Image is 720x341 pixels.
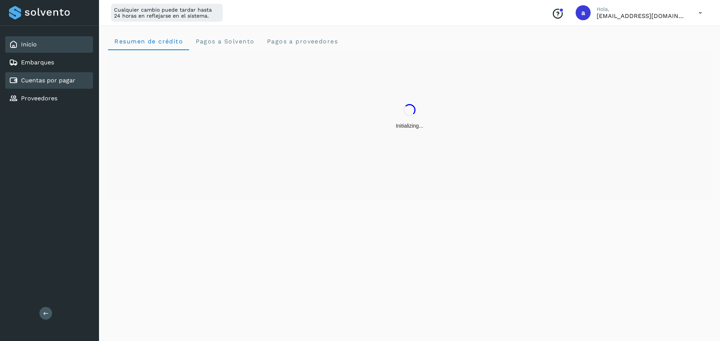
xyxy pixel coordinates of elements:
a: Cuentas por pagar [21,77,75,84]
div: Embarques [5,54,93,71]
div: Proveedores [5,90,93,107]
span: Pagos a Solvento [195,38,254,45]
div: Inicio [5,36,93,53]
div: Cuentas por pagar [5,72,93,89]
a: Inicio [21,41,37,48]
span: Pagos a proveedores [266,38,338,45]
p: administracion@aplogistica.com [597,12,687,19]
a: Embarques [21,59,54,66]
p: Hola, [597,6,687,12]
a: Proveedores [21,95,57,102]
span: Resumen de crédito [114,38,183,45]
div: Cualquier cambio puede tardar hasta 24 horas en reflejarse en el sistema. [111,4,223,22]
